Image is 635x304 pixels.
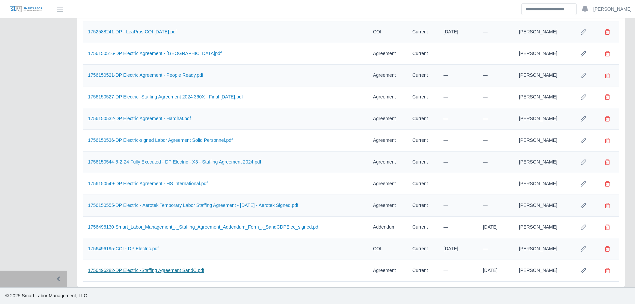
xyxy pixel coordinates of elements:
[577,25,590,39] button: Row Edit
[438,65,478,86] td: —
[88,246,159,251] a: 1756496195-COI - DP Electric.pdf
[478,21,514,43] td: —
[88,159,261,165] a: 1756150544-5-2-24 Fully Executed - DP Electric - X3 - Staffing Agreement 2024.pdf
[88,94,243,99] a: 1756150527-DP Electric -Staffing Agreement 2024 360X - Final [DATE].pdf
[478,173,514,195] td: —
[368,108,407,130] td: Agreement
[601,242,614,256] button: Delete file
[478,86,514,108] td: —
[368,86,407,108] td: Agreement
[438,130,478,151] td: —
[514,260,571,282] td: [PERSON_NAME]
[514,43,571,65] td: [PERSON_NAME]
[601,112,614,125] button: Delete file
[514,173,571,195] td: [PERSON_NAME]
[478,151,514,173] td: —
[407,108,438,130] td: Current
[514,151,571,173] td: [PERSON_NAME]
[368,65,407,86] td: Agreement
[368,238,407,260] td: COI
[514,130,571,151] td: [PERSON_NAME]
[88,181,208,186] a: 1756150549-DP Electric Agreement - HS International.pdf
[601,264,614,277] button: Delete file
[438,43,478,65] td: —
[88,137,233,143] a: 1756150536-DP Electric-signed Labor Agreement Solid Personnel.pdf
[88,29,177,34] a: 1752588241-DP - LeaPros COI [DATE].pdf
[514,238,571,260] td: [PERSON_NAME]
[577,221,590,234] button: Row Edit
[478,43,514,65] td: —
[407,173,438,195] td: Current
[577,242,590,256] button: Row Edit
[577,69,590,82] button: Row Edit
[577,264,590,277] button: Row Edit
[88,268,204,273] a: 1756496282-DP Electric -Staffing Agreement SandC.pdf
[478,217,514,238] td: [DATE]
[407,217,438,238] td: Current
[88,51,222,56] a: 1756150516-DP Electric Agreement - [GEOGRAPHIC_DATA]pdf
[601,199,614,212] button: Delete file
[577,177,590,191] button: Row Edit
[368,43,407,65] td: Agreement
[407,130,438,151] td: Current
[478,195,514,217] td: —
[88,72,203,78] a: 1756150521-DP Electric Agreement - People Ready.pdf
[577,112,590,125] button: Row Edit
[407,43,438,65] td: Current
[601,69,614,82] button: Delete file
[577,199,590,212] button: Row Edit
[88,116,191,121] a: 1756150532-DP Electric Agreement - Hardhat.pdf
[407,21,438,43] td: Current
[407,238,438,260] td: Current
[368,130,407,151] td: Agreement
[9,6,43,13] img: SLM Logo
[407,195,438,217] td: Current
[368,151,407,173] td: Agreement
[514,65,571,86] td: [PERSON_NAME]
[407,65,438,86] td: Current
[438,195,478,217] td: —
[601,47,614,60] button: Delete file
[438,21,478,43] td: [DATE]
[368,195,407,217] td: Agreement
[601,221,614,234] button: Delete file
[407,86,438,108] td: Current
[88,203,298,208] a: 1756150555-DP Electric - Aerotek Temporary Labor Staffing Agreement - [DATE] - Aerotek Signed.pdf
[601,90,614,104] button: Delete file
[438,217,478,238] td: —
[438,108,478,130] td: —
[438,173,478,195] td: —
[368,21,407,43] td: COI
[478,108,514,130] td: —
[5,293,87,298] span: © 2025 Smart Labor Management, LLC
[478,65,514,86] td: —
[438,260,478,282] td: —
[577,156,590,169] button: Row Edit
[601,134,614,147] button: Delete file
[438,238,478,260] td: [DATE]
[577,90,590,104] button: Row Edit
[438,86,478,108] td: —
[88,224,320,230] a: 1756496130-Smart_Labor_Management_-_Staffing_Agreement_Addendum_Form_-_SandCDPElec_signed.pdf
[514,217,571,238] td: [PERSON_NAME]
[601,156,614,169] button: Delete file
[514,195,571,217] td: [PERSON_NAME]
[478,238,514,260] td: —
[577,134,590,147] button: Row Edit
[514,21,571,43] td: [PERSON_NAME]
[478,130,514,151] td: —
[521,3,577,15] input: Search
[368,260,407,282] td: Agreement
[577,47,590,60] button: Row Edit
[368,173,407,195] td: Agreement
[438,151,478,173] td: —
[407,260,438,282] td: Current
[514,86,571,108] td: [PERSON_NAME]
[601,25,614,39] button: Delete file
[407,151,438,173] td: Current
[601,177,614,191] button: Delete file
[478,260,514,282] td: [DATE]
[514,108,571,130] td: [PERSON_NAME]
[368,217,407,238] td: Addendum
[593,6,632,13] a: [PERSON_NAME]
